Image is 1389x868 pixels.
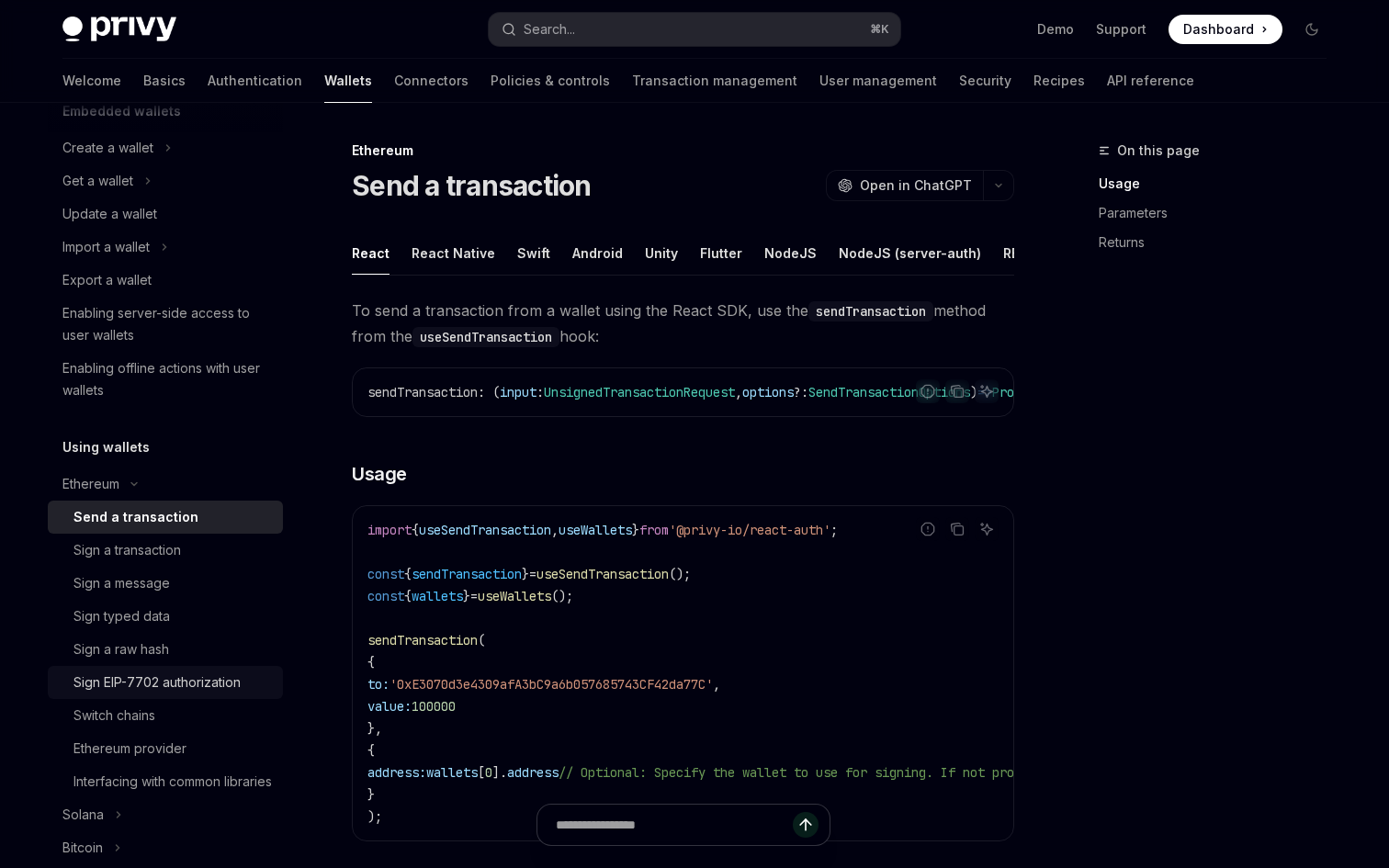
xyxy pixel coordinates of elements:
[48,765,283,798] a: Interfacing with common libraries
[62,236,150,258] div: Import a wallet
[48,699,283,732] a: Switch chains
[367,676,390,693] span: to:
[870,22,889,37] span: ⌘ K
[367,588,404,604] span: const
[536,384,544,400] span: :
[491,59,610,103] a: Policies & controls
[669,566,691,582] span: ();
[742,384,794,400] span: options
[489,13,900,46] button: Search...⌘K
[48,352,283,407] a: Enabling offline actions with user wallets
[559,522,632,538] span: useWallets
[819,59,937,103] a: User management
[669,522,830,538] span: '@privy-io/react-auth'
[1117,140,1200,162] span: On this page
[62,170,133,192] div: Get a wallet
[73,738,186,760] div: Ethereum provider
[556,805,793,845] input: Ask a question...
[1096,20,1146,39] a: Support
[48,567,283,600] a: Sign a message
[367,786,375,803] span: }
[48,831,130,864] button: Bitcoin
[478,588,551,604] span: useWallets
[48,197,283,231] a: Update a wallet
[1107,59,1194,103] a: API reference
[1169,15,1282,44] a: Dashboard
[48,231,177,264] button: Import a wallet
[352,231,390,275] button: React
[73,705,155,727] div: Switch chains
[764,231,817,275] button: NodeJS
[916,517,940,541] button: Report incorrect code
[62,837,103,859] div: Bitcoin
[713,676,720,693] span: ,
[463,588,470,604] span: }
[1099,228,1341,257] a: Returns
[352,298,1014,349] span: To send a transaction from a wallet using the React SDK, use the method from the hook:
[794,384,808,400] span: ?:
[48,732,283,765] a: Ethereum provider
[73,771,272,793] div: Interfacing with common libraries
[839,231,981,275] button: NodeJS (server-auth)
[1183,20,1254,39] span: Dashboard
[352,461,407,487] span: Usage
[529,566,536,582] span: =
[48,600,283,633] a: Sign typed data
[1099,169,1341,198] a: Usage
[793,812,819,838] button: Send message
[48,666,283,699] a: Sign EIP-7702 authorization
[970,384,977,400] span: )
[412,588,463,604] span: wallets
[959,59,1011,103] a: Security
[367,384,478,400] span: sendTransaction
[522,566,529,582] span: }
[478,632,485,648] span: (
[143,59,186,103] a: Basics
[808,384,970,400] span: SendTransactionOptions
[367,632,478,648] span: sendTransaction
[62,302,272,346] div: Enabling server-side access to user wallets
[62,59,121,103] a: Welcome
[73,605,170,627] div: Sign typed data
[73,539,181,561] div: Sign a transaction
[478,764,485,781] span: [
[367,764,426,781] span: address:
[830,522,838,538] span: ;
[500,384,536,400] span: input
[945,379,969,403] button: Copy the contents from the code block
[367,698,412,715] span: value:
[1003,231,1061,275] button: REST API
[412,522,419,538] span: {
[48,264,283,297] a: Export a wallet
[367,654,375,671] span: {
[860,176,972,195] span: Open in ChatGPT
[394,59,469,103] a: Connectors
[1037,20,1074,39] a: Demo
[73,572,170,594] div: Sign a message
[551,522,559,538] span: ,
[62,436,150,458] h5: Using wallets
[808,301,933,321] code: sendTransaction
[559,764,1286,781] span: // Optional: Specify the wallet to use for signing. If not provided, the first wallet will be used.
[390,676,713,693] span: '0xE3070d3e4309afA3bC9a6b057685743CF42da77C'
[916,379,940,403] button: Report incorrect code
[645,231,678,275] button: Unity
[48,468,147,501] button: Ethereum
[470,588,478,604] span: =
[48,297,283,352] a: Enabling server-side access to user wallets
[945,517,969,541] button: Copy the contents from the code block
[48,131,181,164] button: Create a wallet
[48,501,283,534] a: Send a transaction
[507,764,559,781] span: address
[1033,59,1085,103] a: Recipes
[412,327,559,347] code: useSendTransaction
[492,764,507,781] span: ].
[367,742,375,759] span: {
[367,566,404,582] span: const
[62,804,104,826] div: Solana
[544,384,735,400] span: UnsignedTransactionRequest
[352,141,1014,160] div: Ethereum
[426,764,478,781] span: wallets
[62,473,119,495] div: Ethereum
[826,170,983,201] button: Open in ChatGPT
